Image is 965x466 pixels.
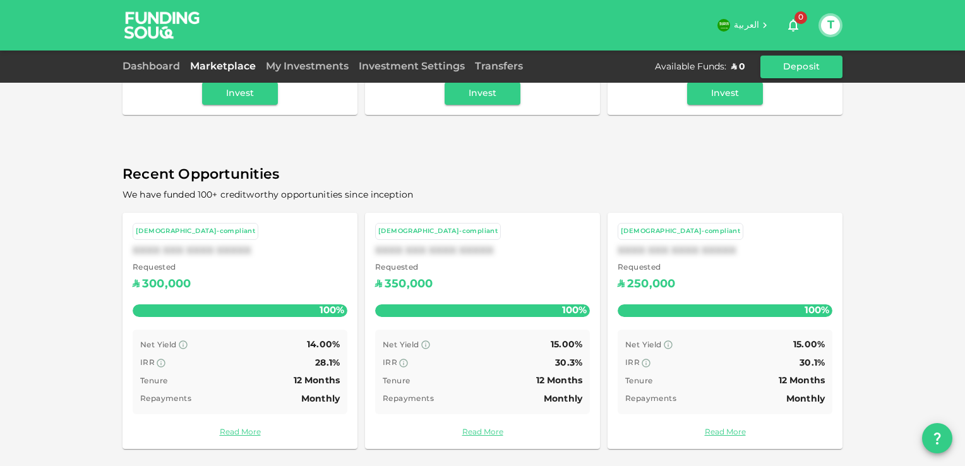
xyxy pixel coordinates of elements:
[140,342,177,349] span: Net Yield
[555,359,582,367] span: 30.3%
[470,62,528,71] a: Transfers
[140,395,191,403] span: Repayments
[800,359,825,367] span: 30.1%
[734,21,759,30] span: العربية
[625,378,652,385] span: Tenure
[779,376,825,385] span: 12 Months
[136,226,255,237] div: [DEMOGRAPHIC_DATA]-compliant
[140,378,167,385] span: Tenure
[793,340,825,349] span: 15.00%
[316,302,347,320] span: 100%
[717,19,730,32] img: flag-sa.b9a346574cdc8950dd34b50780441f57.svg
[731,61,745,73] div: ʢ 0
[618,262,675,275] span: Requested
[185,62,261,71] a: Marketplace
[375,427,590,439] a: Read More
[133,262,191,275] span: Requested
[383,378,410,385] span: Tenure
[621,226,740,237] div: [DEMOGRAPHIC_DATA]-compliant
[140,359,155,367] span: IRR
[618,275,625,295] div: ʢ
[301,395,340,403] span: Monthly
[794,11,807,24] span: 0
[687,82,763,105] button: Invest
[378,226,498,237] div: [DEMOGRAPHIC_DATA]-compliant
[625,342,662,349] span: Net Yield
[375,275,382,295] div: ʢ
[625,395,676,403] span: Repayments
[385,275,433,295] div: 350,000
[365,213,600,449] a: [DEMOGRAPHIC_DATA]-compliantXXXX XXX XXXX XXXXX Requested ʢ350,000100% Net Yield 15.00% IRR 30.3%...
[383,342,419,349] span: Net Yield
[655,61,726,73] div: Available Funds :
[551,340,582,349] span: 15.00%
[536,376,582,385] span: 12 Months
[123,163,842,188] span: Recent Opportunities
[559,302,590,320] span: 100%
[781,13,806,38] button: 0
[133,427,347,439] a: Read More
[133,245,347,257] div: XXXX XXX XXXX XXXXX
[801,302,832,320] span: 100%
[383,359,397,367] span: IRR
[922,423,952,453] button: question
[618,245,832,257] div: XXXX XXX XXXX XXXXX
[315,359,340,367] span: 28.1%
[294,376,340,385] span: 12 Months
[133,275,140,295] div: ʢ
[618,427,832,439] a: Read More
[625,359,640,367] span: IRR
[375,245,590,257] div: XXXX XXX XXXX XXXXX
[123,191,413,200] span: We have funded 100+ creditworthy opportunities since inception
[261,62,354,71] a: My Investments
[760,56,842,78] button: Deposit
[383,395,434,403] span: Repayments
[544,395,582,403] span: Monthly
[354,62,470,71] a: Investment Settings
[821,16,840,35] button: T
[627,275,675,295] div: 250,000
[375,262,433,275] span: Requested
[202,82,278,105] button: Invest
[123,62,185,71] a: Dashboard
[608,213,842,449] a: [DEMOGRAPHIC_DATA]-compliantXXXX XXX XXXX XXXXX Requested ʢ250,000100% Net Yield 15.00% IRR 30.1%...
[123,213,357,449] a: [DEMOGRAPHIC_DATA]-compliantXXXX XXX XXXX XXXXX Requested ʢ300,000100% Net Yield 14.00% IRR 28.1%...
[786,395,825,403] span: Monthly
[445,82,520,105] button: Invest
[307,340,340,349] span: 14.00%
[142,275,191,295] div: 300,000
